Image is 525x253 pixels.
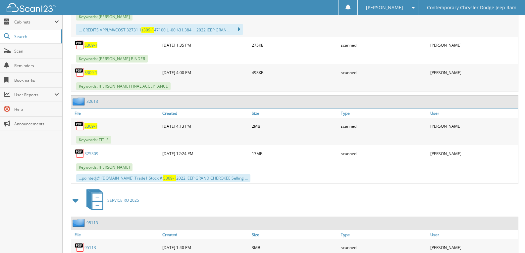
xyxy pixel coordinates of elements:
div: [DATE] 4:00 PM [161,66,250,79]
span: Bookmarks [14,77,59,83]
a: Created [161,109,250,118]
a: S309-1 [84,123,97,129]
span: Scan [14,48,59,54]
div: [PERSON_NAME] [429,147,518,160]
span: Keywords: [PERSON_NAME] [76,163,132,171]
a: S309-1 [84,70,97,75]
div: [DATE] 12:24 PM [161,147,250,160]
img: PDF.png [75,121,84,131]
span: Help [14,106,59,112]
a: User [429,109,518,118]
div: ... CREDITS APPLY#/COST 32731 1 47100 L -00 $31,384 ... 2022 JEEP GRAN... [76,24,243,35]
a: S309-1 [84,42,97,48]
img: PDF.png [75,67,84,77]
a: Size [250,230,340,239]
a: Type [339,109,429,118]
img: PDF.png [75,148,84,158]
a: File [71,230,161,239]
div: [PERSON_NAME] [429,66,518,79]
span: Keywords: [PERSON_NAME] [76,13,132,21]
div: 17MB [250,147,340,160]
div: 493KB [250,66,340,79]
img: folder2.png [73,219,86,227]
iframe: Chat Widget [492,221,525,253]
div: scanned [339,66,429,79]
a: 32613 [86,99,98,104]
span: Announcements [14,121,59,127]
span: s309-1 [141,27,154,33]
span: Contemporary Chrysler Dodge Jeep Ram [427,6,516,10]
div: 275KB [250,38,340,52]
div: [PERSON_NAME] [429,38,518,52]
div: [PERSON_NAME] [429,119,518,133]
a: Type [339,230,429,239]
div: ...pointedj@ [DOMAIN_NAME] Trade1 Stock #: 2022 JEEP GRAND CHEROKEE Selling ... [76,174,250,182]
img: PDF.png [75,242,84,252]
span: Keywords: TITLE [76,136,111,144]
div: scanned [339,147,429,160]
span: Reminders [14,63,59,68]
div: scanned [339,119,429,133]
span: User Reports [14,92,54,98]
span: S309-1 [163,175,176,181]
a: File [71,109,161,118]
div: 2MB [250,119,340,133]
a: Size [250,109,340,118]
span: Cabinets [14,19,54,25]
span: Keywords: [PERSON_NAME] FINAL ACCEPTANCE [76,82,171,90]
a: 95113 [86,220,98,226]
img: PDF.png [75,40,84,50]
a: 32S309 [84,151,98,156]
span: Search [14,34,58,39]
a: Created [161,230,250,239]
span: SERVICE RO 2025 [107,197,139,203]
a: 95113 [84,245,96,250]
img: scan123-logo-white.svg [7,3,56,12]
a: User [429,230,518,239]
div: [DATE] 4:13 PM [161,119,250,133]
span: Keywords: [PERSON_NAME] BINDER [76,55,148,63]
img: folder2.png [73,97,86,105]
div: [DATE] 1:35 PM [161,38,250,52]
a: SERVICE RO 2025 [82,187,139,213]
div: scanned [339,38,429,52]
span: [PERSON_NAME] [366,6,403,10]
